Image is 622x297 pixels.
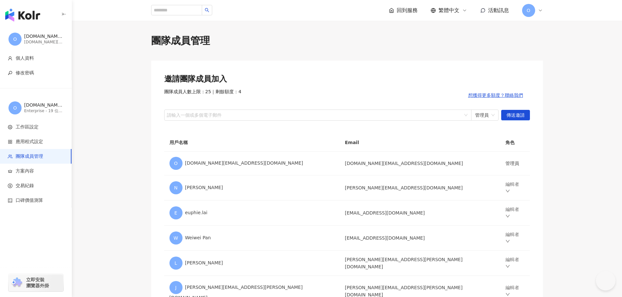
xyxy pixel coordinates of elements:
img: logo [5,8,40,22]
span: E [174,209,177,216]
span: 想獲得更多額度？聯絡我們 [468,93,523,98]
span: calculator [8,198,12,203]
td: [DOMAIN_NAME][EMAIL_ADDRESS][DOMAIN_NAME] [340,152,500,175]
td: [EMAIL_ADDRESS][DOMAIN_NAME] [340,200,500,226]
span: 交易紀錄 [16,183,34,189]
div: [DOMAIN_NAME][EMAIL_ADDRESS][DOMAIN_NAME] [169,157,335,170]
span: 個人資料 [16,55,34,62]
span: user [8,56,12,61]
span: 回到服務 [397,7,418,14]
td: [PERSON_NAME][EMAIL_ADDRESS][DOMAIN_NAME] [340,175,500,200]
a: 編輯者 [505,207,519,219]
div: Enterprise - 19 位成員 [24,108,63,114]
span: J [175,284,176,291]
span: W [174,234,178,242]
span: O [174,160,178,167]
button: 想獲得更多額度？聯絡我們 [461,89,530,102]
a: chrome extension立即安裝 瀏覽器外掛 [8,274,63,291]
div: Weiwei Pan [169,231,335,245]
span: 團隊成員人數上限：25 ｜ 剩餘額度：4 [164,89,242,102]
div: [PERSON_NAME] [169,181,335,194]
span: 工作區設定 [16,124,39,130]
a: 回到服務 [389,7,418,14]
span: appstore [8,140,12,144]
th: 角色 [500,134,530,152]
span: 修改密碼 [16,70,34,76]
span: 活動訊息 [488,7,509,13]
span: 立即安裝 瀏覽器外掛 [26,277,49,289]
div: 邀請團隊成員加入 [164,74,530,85]
span: O [13,104,17,111]
div: 團隊成員管理 [151,34,543,48]
span: down [505,189,510,193]
span: down [505,214,510,218]
button: 傳送邀請 [501,110,530,120]
span: 管理員 [475,110,495,120]
a: 編輯者 [505,232,519,244]
span: 口碑價值測算 [16,197,43,204]
img: chrome extension [10,277,23,288]
span: L [175,260,177,267]
span: down [505,264,510,269]
td: [PERSON_NAME][EMAIL_ADDRESS][PERSON_NAME][DOMAIN_NAME] [340,251,500,276]
td: [EMAIL_ADDRESS][DOMAIN_NAME] [340,226,500,251]
iframe: Help Scout Beacon - Open [596,271,615,290]
span: search [205,8,209,12]
th: 用戶名稱 [164,134,340,152]
span: N [174,184,177,191]
div: [DOMAIN_NAME][EMAIL_ADDRESS][DOMAIN_NAME] 的工作區 [24,102,63,109]
span: 方案內容 [16,168,34,174]
td: 管理員 [500,152,530,175]
a: 編輯者 [505,257,519,269]
span: key [8,71,12,75]
span: 繁體中文 [439,7,459,14]
span: dollar [8,184,12,188]
span: O [527,7,530,14]
span: down [505,239,510,244]
a: 編輯者 [505,182,519,194]
span: O [13,36,17,43]
span: 應用程式設定 [16,139,43,145]
span: 團隊成員管理 [16,153,43,160]
div: euphie.lai [169,206,335,219]
span: 傳送邀請 [506,110,525,121]
span: down [505,292,510,297]
th: Email [340,134,500,152]
div: [DOMAIN_NAME][EMAIL_ADDRESS][DOMAIN_NAME] [24,39,63,45]
div: [PERSON_NAME] [169,257,335,270]
div: [DOMAIN_NAME][EMAIL_ADDRESS][DOMAIN_NAME] [24,33,63,40]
